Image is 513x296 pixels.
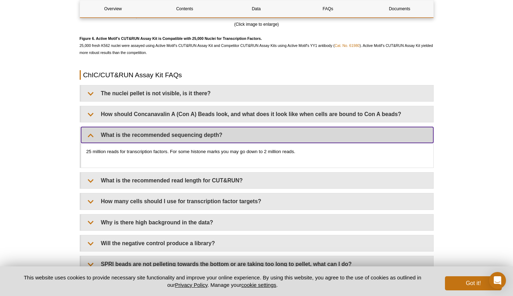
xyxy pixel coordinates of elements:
p: 25 million reads for transcription factors. For some histone marks you may go down to 2 million r... [86,148,428,155]
button: cookie settings [241,282,276,288]
span: 25,000 fresh K562 nuclei were assayed using Active Motif’s CUT&RUN Assay Kit and Competitor CUT&R... [80,36,433,55]
summary: The nuclei pellet is not visible, is it there? [81,85,433,101]
summary: Why is there high background in the data? [81,215,433,230]
summary: What is the recommended read length for CUT&RUN? [81,173,433,188]
summary: How many cells should I use for transcription factor targets? [81,193,433,209]
a: Data [223,0,289,17]
div: Open Intercom Messenger [489,272,506,289]
summary: What is the recommended sequencing depth? [81,127,433,143]
button: Got it! [445,276,501,290]
a: Contents [152,0,218,17]
a: Overview [80,0,146,17]
summary: Will the negative control produce a library? [81,235,433,251]
summary: How should Concanavalin A (Con A) Beads look, and what does it look like when cells are bound to ... [81,106,433,122]
a: Documents [366,0,433,17]
a: Cat. No. 61980 [335,43,360,48]
summary: SPRI beads are not pelleting towards the bottom or are taking too long to pellet, what can I do? [81,256,433,272]
a: Privacy Policy [175,282,207,288]
h2: ChIC/CUT&RUN Assay Kit FAQs [80,70,434,80]
p: This website uses cookies to provide necessary site functionality and improve your online experie... [12,274,434,289]
strong: Figure 6. Active Motif’s CUT&RUN Assay Kit is Compatible with 25,000 Nuclei for Transcription Fac... [80,36,262,41]
a: FAQs [295,0,361,17]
